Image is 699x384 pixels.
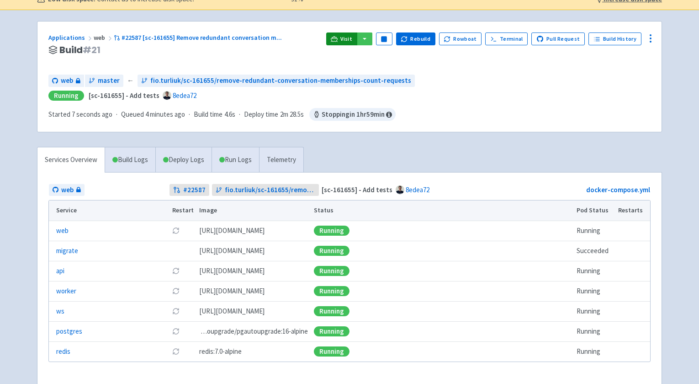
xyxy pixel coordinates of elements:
span: Queued [121,110,185,119]
td: Running [574,341,615,362]
span: [DOMAIN_NAME][URL] [199,246,265,256]
a: web [48,75,84,87]
span: [DOMAIN_NAME][URL] [199,306,265,317]
td: Running [574,261,615,281]
th: Pod Status [574,200,615,221]
a: Visit [326,32,357,45]
div: Running [48,91,84,101]
span: [DOMAIN_NAME][URL] [199,286,265,297]
div: Running [314,306,349,316]
span: #22587 [sc-161655] Remove redundant conversation m ... [122,33,282,42]
a: #22587 [sc-161655] Remove redundant conversation m... [114,33,283,42]
span: [DOMAIN_NAME][URL] [199,266,265,276]
span: # 21 [83,43,101,56]
span: 2m 28.5s [280,109,304,120]
button: Rowboat [439,32,482,45]
div: Running [314,346,349,357]
td: Running [574,321,615,341]
a: fio.turliuk/sc-161655/remove-redundant-conversation-memberships-count-requests [212,184,319,196]
a: api [56,266,64,276]
span: Stopping in 1 hr 59 min [309,108,396,121]
div: · · · [48,108,396,121]
span: pgautoupgrade/pgautoupgrade:16-alpine [199,326,308,337]
a: Pull Request [531,32,585,45]
a: ws [56,306,64,317]
a: docker-compose.yml [586,185,650,194]
span: Build [59,45,101,55]
span: Deploy time [244,109,278,120]
a: master [85,75,123,87]
span: [DOMAIN_NAME][URL] [199,226,265,236]
button: Restart pod [172,328,180,335]
span: web [94,33,114,42]
button: Restart pod [172,267,180,275]
a: postgres [56,326,82,337]
td: Succeeded [574,241,615,261]
time: 7 seconds ago [72,110,112,119]
button: Restart pod [172,308,180,315]
a: 8edea72 [173,91,196,100]
span: Build time [194,109,222,120]
span: web [61,185,74,195]
td: Running [574,281,615,301]
a: Services Overview [37,147,105,173]
a: redis [56,346,70,357]
span: redis:7.0-alpine [199,346,242,357]
div: Running [314,246,349,256]
a: Build Logs [105,147,155,173]
strong: [sc-161655] - Add tests [322,185,392,194]
button: Restart pod [172,287,180,295]
th: Restarts [615,200,650,221]
span: Started [48,110,112,119]
a: Build History [588,32,641,45]
a: Run Logs [212,147,259,173]
td: Running [574,301,615,321]
th: Image [196,200,311,221]
a: Telemetry [259,147,303,173]
a: #22587 [169,184,209,196]
a: Deploy Logs [155,147,212,173]
th: Service [49,200,169,221]
div: Running [314,226,349,236]
strong: [sc-161655] - Add tests [89,91,159,100]
div: Running [314,286,349,296]
span: ← [127,76,134,86]
strong: # 22587 [183,185,206,195]
div: Running [314,326,349,336]
th: Restart [169,200,196,221]
a: Applications [48,33,94,42]
span: fio.turliuk/sc-161655/remove-redundant-conversation-memberships-count-requests [225,185,316,195]
button: Pause [376,32,392,45]
span: web [61,76,73,86]
span: master [98,76,120,86]
a: worker [56,286,76,297]
button: Rebuild [396,32,435,45]
a: Terminal [485,32,528,45]
button: Restart pod [172,348,180,355]
a: web [56,226,69,236]
a: web [49,184,85,196]
th: Status [311,200,574,221]
span: 4.6s [224,109,235,120]
time: 4 minutes ago [145,110,185,119]
button: Restart pod [172,227,180,234]
a: 8edea72 [406,185,429,194]
a: migrate [56,246,78,256]
span: Visit [340,35,352,43]
span: fio.turliuk/sc-161655/remove-redundant-conversation-memberships-count-requests [150,76,411,86]
a: fio.turliuk/sc-161655/remove-redundant-conversation-memberships-count-requests [138,75,415,87]
td: Running [574,221,615,241]
div: Running [314,266,349,276]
